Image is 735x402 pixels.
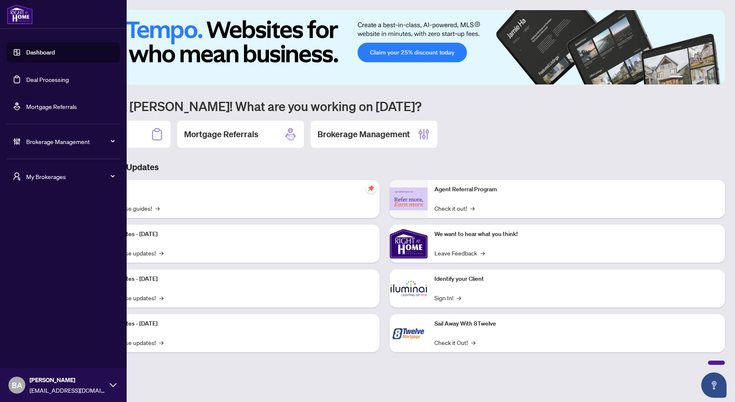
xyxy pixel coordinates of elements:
[390,225,428,263] img: We want to hear what you think!
[26,49,55,56] a: Dashboard
[159,248,163,258] span: →
[12,379,22,391] span: BA
[434,230,719,239] p: We want to hear what you think!
[701,372,727,398] button: Open asap
[44,98,725,114] h1: Welcome back [PERSON_NAME]! What are you working on [DATE]?
[434,319,719,329] p: Sail Away With 8Twelve
[26,137,114,146] span: Brokerage Management
[26,172,114,181] span: My Brokerages
[26,76,69,83] a: Deal Processing
[434,293,461,302] a: Sign In!→
[434,204,475,213] a: Check it out!→
[159,293,163,302] span: →
[434,185,719,194] p: Agent Referral Program
[693,76,696,79] button: 3
[30,375,106,385] span: [PERSON_NAME]
[155,204,160,213] span: →
[317,128,410,140] h2: Brokerage Management
[7,4,33,24] img: logo
[434,274,719,284] p: Identify your Client
[44,10,725,84] img: Slide 0
[390,269,428,307] img: Identify your Client
[30,386,106,395] span: [EMAIL_ADDRESS][DOMAIN_NAME]
[390,314,428,352] img: Sail Away With 8Twelve
[480,248,485,258] span: →
[470,204,475,213] span: →
[89,185,373,194] p: Self-Help
[669,76,683,79] button: 1
[457,293,461,302] span: →
[434,338,475,347] a: Check it Out!→
[713,76,716,79] button: 6
[686,76,689,79] button: 2
[706,76,710,79] button: 5
[89,230,373,239] p: Platform Updates - [DATE]
[366,183,376,193] span: pushpin
[700,76,703,79] button: 4
[44,161,725,173] h3: Brokerage & Industry Updates
[26,103,77,110] a: Mortgage Referrals
[184,128,258,140] h2: Mortgage Referrals
[89,319,373,329] p: Platform Updates - [DATE]
[471,338,475,347] span: →
[434,248,485,258] a: Leave Feedback→
[390,187,428,211] img: Agent Referral Program
[89,274,373,284] p: Platform Updates - [DATE]
[13,172,21,181] span: user-switch
[159,338,163,347] span: →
